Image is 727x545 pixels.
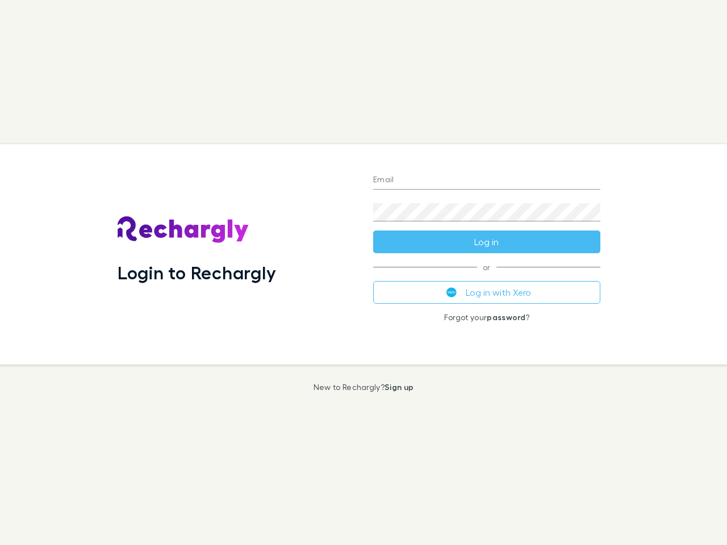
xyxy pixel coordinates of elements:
a: Sign up [385,382,413,392]
p: New to Rechargly? [314,383,414,392]
img: Xero's logo [446,287,457,297]
h1: Login to Rechargly [118,262,276,283]
img: Rechargly's Logo [118,216,249,244]
button: Log in [373,230,600,253]
p: Forgot your ? [373,313,600,322]
button: Log in with Xero [373,281,600,304]
a: password [487,312,525,322]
